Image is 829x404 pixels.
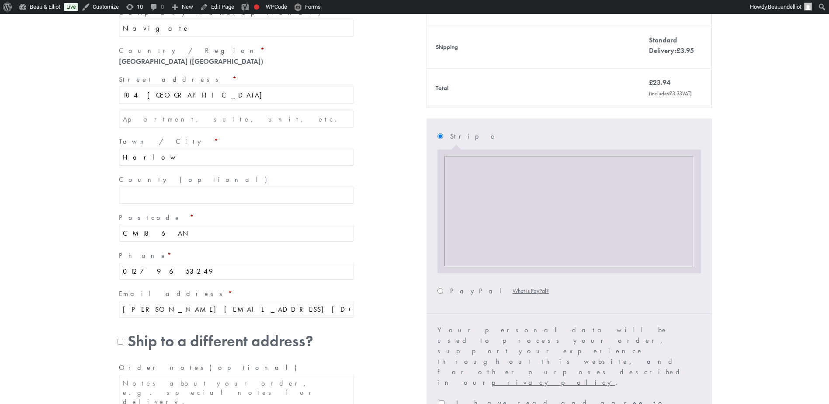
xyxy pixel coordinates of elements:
[119,135,354,149] label: Town / City
[450,129,701,143] label: Stripe
[119,173,354,187] label: County
[649,7,653,16] span: £
[119,87,354,104] input: House number and street name
[437,325,701,388] p: Your personal data will be used to process your order, support your experience throughout this we...
[649,90,692,97] small: (includes VAT)
[233,8,326,17] span: (optional)
[119,249,354,263] label: Phone
[119,287,354,301] label: Email address
[649,78,653,87] span: £
[209,363,302,372] span: (optional)
[64,3,78,11] a: Live
[427,26,640,68] th: Shipping
[669,90,682,97] span: 3.33
[128,332,313,350] span: Ship to a different address?
[676,46,694,55] bdi: 3.95
[669,90,672,97] span: £
[649,35,694,55] label: Standard Delivery:
[649,7,670,16] bdi: 19.99
[180,175,272,184] span: (optional)
[427,68,640,108] th: Total
[676,46,680,55] span: £
[450,280,549,303] label: PayPal
[118,339,123,345] input: Ship to a different address?
[254,4,259,10] div: Needs improvement
[119,73,354,87] label: Street address
[119,211,354,225] label: Postcode
[513,280,549,303] a: What is PayPal?
[492,378,615,387] a: privacy policy
[119,57,263,66] strong: [GEOGRAPHIC_DATA] ([GEOGRAPHIC_DATA])
[119,44,354,58] label: Country / Region
[119,111,354,128] input: Apartment, suite, unit, etc. (optional)
[119,361,354,375] label: Order notes
[768,3,801,10] span: Beauandelliot
[448,157,689,262] iframe: Secure payment input frame
[649,78,670,87] bdi: 23.94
